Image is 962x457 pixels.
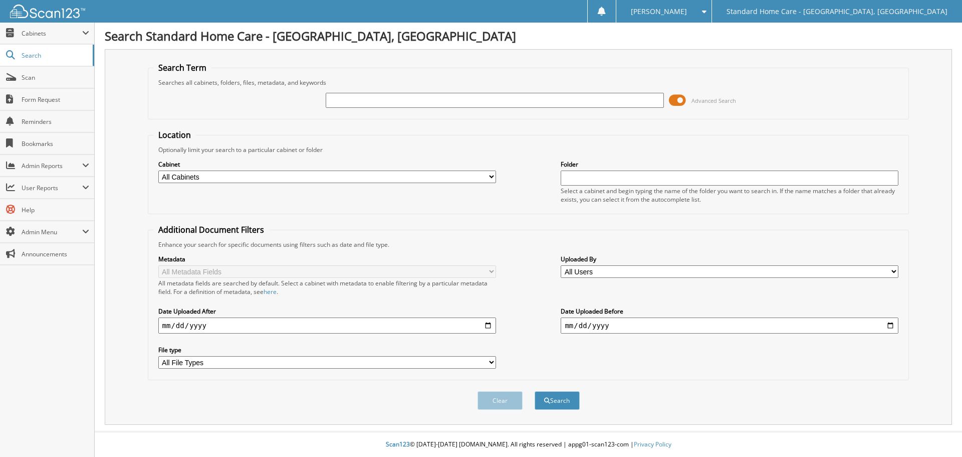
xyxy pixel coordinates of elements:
[22,206,89,214] span: Help
[264,287,277,296] a: here
[561,187,898,204] div: Select a cabinet and begin typing the name of the folder you want to search in. If the name match...
[158,255,496,263] label: Metadata
[634,440,671,448] a: Privacy Policy
[153,129,196,140] legend: Location
[22,250,89,258] span: Announcements
[386,440,410,448] span: Scan123
[535,391,580,410] button: Search
[10,5,85,18] img: scan123-logo-white.svg
[22,139,89,148] span: Bookmarks
[153,145,904,154] div: Optionally limit your search to a particular cabinet or folder
[22,29,82,38] span: Cabinets
[153,78,904,87] div: Searches all cabinets, folders, files, metadata, and keywords
[561,318,898,334] input: end
[22,184,82,192] span: User Reports
[561,160,898,169] label: Folder
[105,28,952,44] h1: Search Standard Home Care - [GEOGRAPHIC_DATA], [GEOGRAPHIC_DATA]
[22,117,89,126] span: Reminders
[158,279,496,296] div: All metadata fields are searched by default. Select a cabinet with metadata to enable filtering b...
[22,95,89,104] span: Form Request
[153,224,269,235] legend: Additional Document Filters
[153,62,211,73] legend: Search Term
[22,51,88,60] span: Search
[477,391,523,410] button: Clear
[22,228,82,236] span: Admin Menu
[22,73,89,82] span: Scan
[158,346,496,354] label: File type
[158,318,496,334] input: start
[158,160,496,169] label: Cabinet
[95,432,962,457] div: © [DATE]-[DATE] [DOMAIN_NAME]. All rights reserved | appg01-scan123-com |
[158,307,496,316] label: Date Uploaded After
[727,9,947,15] span: Standard Home Care - [GEOGRAPHIC_DATA], [GEOGRAPHIC_DATA]
[561,307,898,316] label: Date Uploaded Before
[631,9,687,15] span: [PERSON_NAME]
[153,240,904,249] div: Enhance your search for specific documents using filters such as date and file type.
[912,409,962,457] iframe: Chat Widget
[691,97,736,104] span: Advanced Search
[561,255,898,263] label: Uploaded By
[22,162,82,170] span: Admin Reports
